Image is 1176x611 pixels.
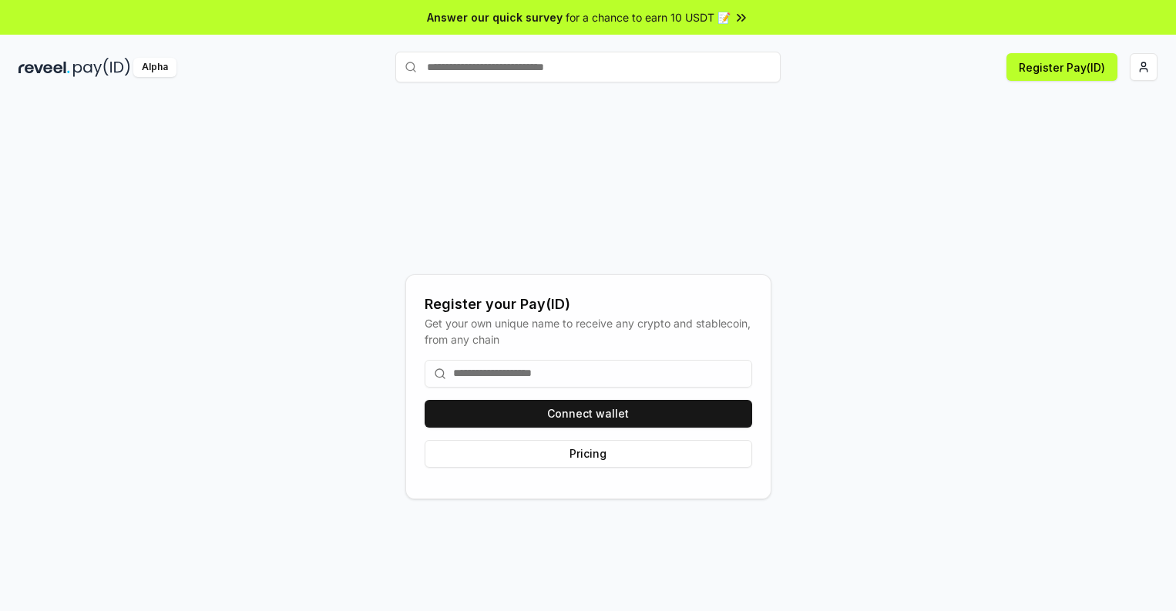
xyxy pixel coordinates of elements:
button: Pricing [425,440,752,468]
img: reveel_dark [18,58,70,77]
div: Alpha [133,58,176,77]
span: Answer our quick survey [427,9,563,25]
div: Get your own unique name to receive any crypto and stablecoin, from any chain [425,315,752,347]
button: Connect wallet [425,400,752,428]
button: Register Pay(ID) [1006,53,1117,81]
img: pay_id [73,58,130,77]
div: Register your Pay(ID) [425,294,752,315]
span: for a chance to earn 10 USDT 📝 [566,9,731,25]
